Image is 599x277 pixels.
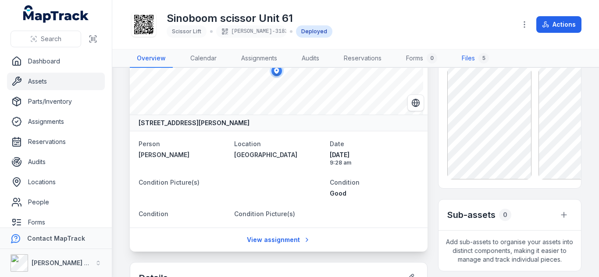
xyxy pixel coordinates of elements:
[7,153,105,171] a: Audits
[455,49,496,68] a: Files5
[139,179,200,186] span: Condition Picture(s)
[234,151,297,158] span: [GEOGRAPHIC_DATA]
[7,113,105,130] a: Assignments
[7,133,105,151] a: Reservations
[296,25,332,38] div: Deployed
[337,49,389,68] a: Reservations
[234,49,284,68] a: Assignments
[7,193,105,211] a: People
[139,210,168,217] span: Condition
[11,31,81,47] button: Search
[183,49,224,68] a: Calendar
[7,173,105,191] a: Locations
[295,49,326,68] a: Audits
[407,95,424,111] button: Switch to Satellite View
[7,53,105,70] a: Dashboard
[439,231,581,271] span: Add sub-assets to organise your assets into distinct components, making it easier to manage and t...
[234,151,323,159] a: [GEOGRAPHIC_DATA]
[536,16,581,33] button: Actions
[139,151,227,159] a: [PERSON_NAME]
[330,179,360,186] span: Condition
[167,11,332,25] h1: Sinoboom scissor Unit 61
[41,35,61,43] span: Search
[234,210,295,217] span: Condition Picture(s)
[27,235,85,242] strong: Contact MapTrack
[234,140,261,147] span: Location
[499,209,511,221] div: 0
[130,27,423,115] canvas: Map
[330,159,418,166] span: 9:28 am
[241,231,316,248] a: View assignment
[7,93,105,110] a: Parts/Inventory
[478,53,489,63] div: 5
[130,49,173,68] a: Overview
[447,209,496,221] h2: Sub-assets
[330,189,346,197] span: Good
[330,140,344,147] span: Date
[23,5,89,23] a: MapTrack
[330,151,418,159] span: [DATE]
[172,28,201,35] span: Scissor Lift
[32,259,93,266] strong: [PERSON_NAME] Air
[427,53,437,63] div: 0
[139,119,250,127] strong: [STREET_ADDRESS][PERSON_NAME]
[139,140,160,147] span: Person
[399,49,444,68] a: Forms0
[7,73,105,90] a: Assets
[7,214,105,231] a: Forms
[216,25,286,38] div: [PERSON_NAME]-3183
[330,151,418,166] time: 23/08/2025, 9:28:38 am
